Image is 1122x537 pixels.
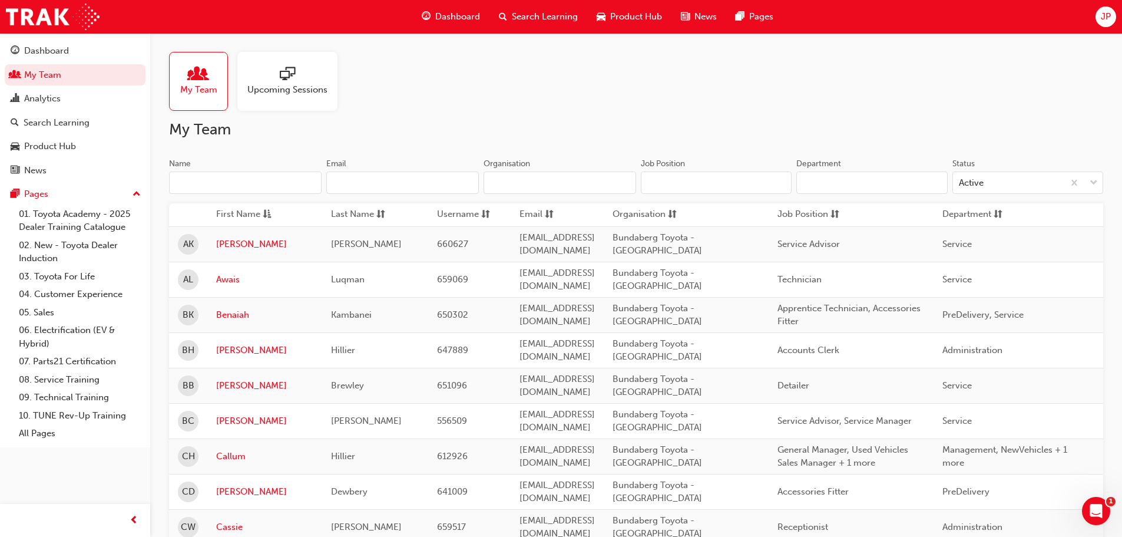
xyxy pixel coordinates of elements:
span: General Manager, Used Vehicles Sales Manager + 1 more [777,444,908,469]
span: Product Hub [610,10,662,24]
a: Cassie [216,520,313,534]
span: Pages [749,10,773,24]
span: Job Position [777,207,828,222]
a: Callum [216,450,313,463]
a: 07. Parts21 Certification [14,352,145,371]
a: Trak [6,4,100,30]
button: Emailsorting-icon [519,207,584,222]
span: Search Learning [512,10,578,24]
a: [PERSON_NAME] [216,238,313,251]
div: Product Hub [24,140,76,153]
span: Hillier [331,345,355,355]
button: JP [1095,6,1116,27]
span: people-icon [11,70,19,81]
div: Search Learning [24,116,90,130]
div: News [24,164,47,177]
button: Departmentsorting-icon [942,207,1007,222]
div: Organisation [484,158,530,170]
button: Organisationsorting-icon [613,207,677,222]
span: sorting-icon [830,207,839,222]
span: Email [519,207,542,222]
span: sorting-icon [668,207,677,222]
span: JP [1101,10,1111,24]
span: chart-icon [11,94,19,104]
span: 641009 [437,486,468,497]
span: Service [942,380,972,391]
span: Bundaberg Toyota - [GEOGRAPHIC_DATA] [613,480,702,504]
a: All Pages [14,424,145,443]
span: [PERSON_NAME] [331,239,402,249]
div: Active [959,176,984,190]
span: Administration [942,522,1002,532]
span: Bundaberg Toyota - [GEOGRAPHIC_DATA] [613,232,702,256]
h2: My Team [169,120,1103,139]
span: sorting-icon [545,207,554,222]
a: 06. Electrification (EV & Hybrid) [14,321,145,352]
a: 09. Technical Training [14,388,145,407]
span: Organisation [613,207,666,222]
span: Kambanei [331,309,372,320]
input: Name [169,172,322,194]
span: car-icon [11,141,19,152]
span: Receptionist [777,522,828,532]
span: pages-icon [736,9,744,24]
a: My Team [5,64,145,86]
span: news-icon [681,9,690,24]
a: [PERSON_NAME] [216,379,313,393]
span: [EMAIL_ADDRESS][DOMAIN_NAME] [519,268,595,292]
a: My Team [169,52,237,111]
span: Management, NewVehicles + 1 more [942,444,1067,469]
a: news-iconNews [671,5,726,29]
span: search-icon [11,118,19,129]
span: My Team [180,83,217,97]
a: 01. Toyota Academy - 2025 Dealer Training Catalogue [14,205,145,236]
span: Service [942,274,972,285]
span: 659517 [437,522,466,532]
span: Service Advisor, Service Manager [777,416,912,426]
span: Technician [777,274,822,285]
a: Product Hub [5,136,145,157]
span: 647889 [437,345,468,355]
a: 02. New - Toyota Dealer Induction [14,236,145,268]
span: 660627 [437,239,468,249]
span: [PERSON_NAME] [331,522,402,532]
span: 1 [1106,497,1116,506]
span: AK [183,238,194,251]
span: Dashboard [435,10,480,24]
a: Awais [216,273,313,286]
button: Usernamesorting-icon [437,207,502,222]
button: Pages [5,183,145,205]
a: 03. Toyota For Life [14,268,145,286]
span: news-icon [11,166,19,176]
div: Name [169,158,191,170]
a: guage-iconDashboard [412,5,489,29]
span: [EMAIL_ADDRESS][DOMAIN_NAME] [519,338,595,363]
span: BK [183,308,194,322]
div: Job Position [641,158,685,170]
input: Department [796,172,947,194]
span: Department [942,207,991,222]
span: BC [182,414,194,428]
span: PreDelivery [942,486,989,497]
iframe: Intercom live chat [1082,497,1110,525]
span: down-icon [1090,176,1098,191]
span: Bundaberg Toyota - [GEOGRAPHIC_DATA] [613,303,702,327]
span: Dewbery [331,486,368,497]
span: 659069 [437,274,468,285]
span: Bundaberg Toyota - [GEOGRAPHIC_DATA] [613,374,702,398]
span: [EMAIL_ADDRESS][DOMAIN_NAME] [519,409,595,433]
button: DashboardMy TeamAnalyticsSearch LearningProduct HubNews [5,38,145,183]
a: Dashboard [5,40,145,62]
span: Administration [942,345,1002,355]
span: CD [182,485,195,499]
span: BB [183,379,194,393]
span: [EMAIL_ADDRESS][DOMAIN_NAME] [519,444,595,469]
span: CH [182,450,195,463]
button: Last Namesorting-icon [331,207,396,222]
span: Bundaberg Toyota - [GEOGRAPHIC_DATA] [613,444,702,469]
a: Upcoming Sessions [237,52,347,111]
a: Analytics [5,88,145,110]
span: [EMAIL_ADDRESS][DOMAIN_NAME] [519,480,595,504]
a: Benaiah [216,308,313,322]
span: car-icon [597,9,605,24]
